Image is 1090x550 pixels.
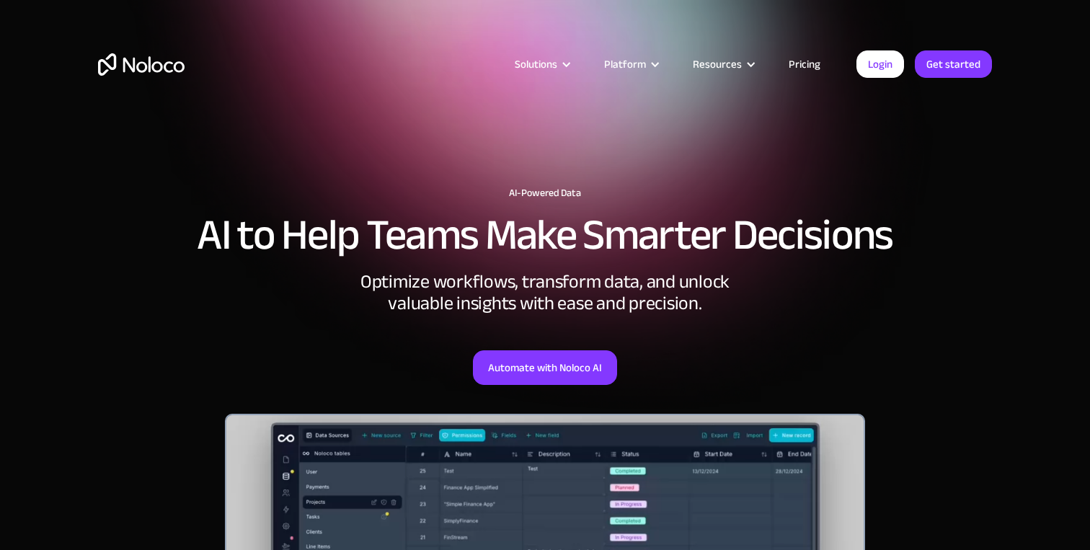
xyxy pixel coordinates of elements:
[915,50,992,78] a: Get started
[497,55,586,74] div: Solutions
[98,213,992,257] h2: AI to Help Teams Make Smarter Decisions
[856,50,904,78] a: Login
[675,55,771,74] div: Resources
[98,187,992,199] h1: AI-Powered Data
[771,55,838,74] a: Pricing
[586,55,675,74] div: Platform
[329,271,761,314] div: Optimize workflows, transform data, and unlock valuable insights with ease and precision.
[515,55,557,74] div: Solutions
[604,55,646,74] div: Platform
[693,55,742,74] div: Resources
[473,350,617,385] a: Automate with Noloco AI
[98,53,185,76] a: home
